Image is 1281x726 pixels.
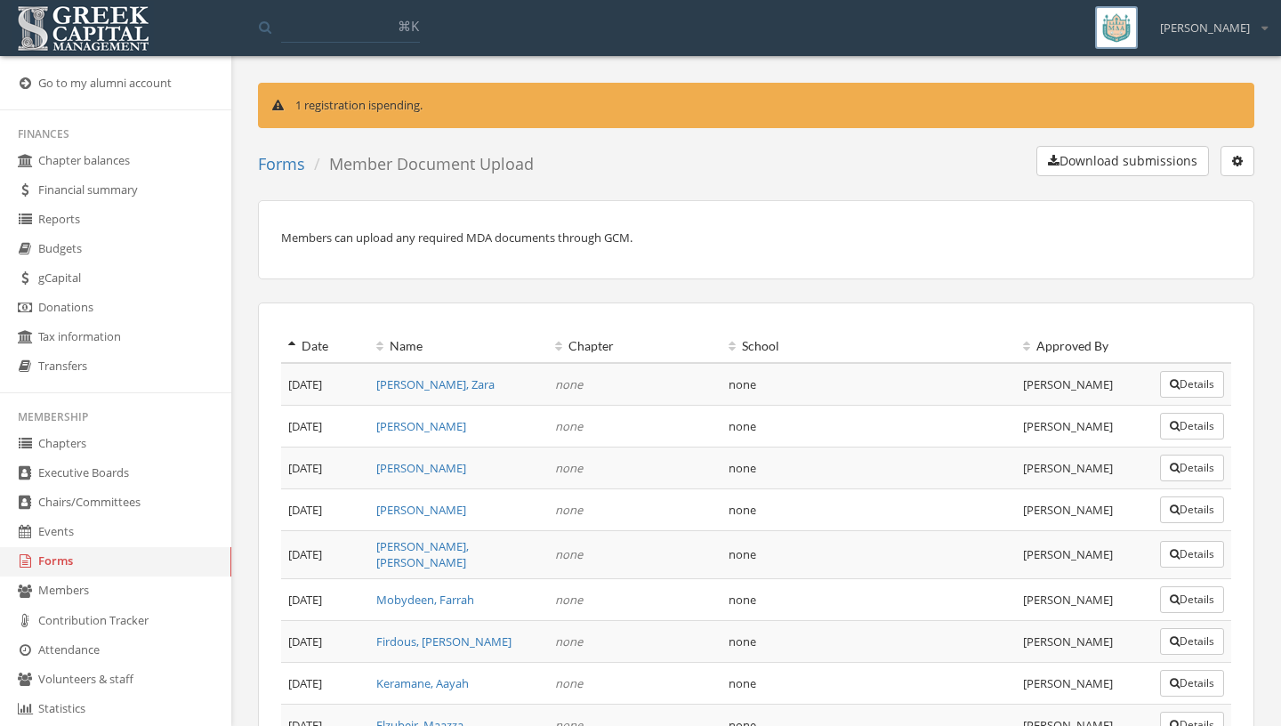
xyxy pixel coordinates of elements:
td: none [721,620,1016,662]
th: Date [281,330,369,363]
a: Firdous, [PERSON_NAME] [376,633,512,649]
a: Keramane, Aayah [376,675,469,691]
td: none [721,662,1016,704]
td: [DATE] [281,662,369,704]
a: [PERSON_NAME] [376,460,466,476]
span: [PERSON_NAME] [1023,633,1113,649]
em: none [555,502,583,518]
span: [PERSON_NAME] [1160,20,1250,36]
em: none [555,546,583,562]
p: Members can upload any required MDA documents through GCM. [281,228,1231,247]
a: Mobydeen, Farrah [376,592,474,608]
td: [DATE] [281,363,369,406]
em: none [555,592,583,608]
td: none [721,488,1016,530]
a: Forms [258,153,305,174]
button: Download submissions [1036,146,1209,176]
a: [PERSON_NAME] [376,418,466,434]
li: Member Document Upload [305,153,534,176]
td: none [721,578,1016,620]
span: [PERSON_NAME] [1023,502,1113,518]
td: [DATE] [281,447,369,488]
td: none [721,447,1016,488]
th: Chapter [548,330,721,363]
div: is pending. [258,83,1254,128]
span: [PERSON_NAME] [1023,418,1113,434]
a: [PERSON_NAME], Zara [376,376,495,392]
button: Details [1160,670,1224,697]
em: none [555,460,583,476]
a: [PERSON_NAME] [376,502,466,518]
td: [DATE] [281,405,369,447]
em: none [555,633,583,649]
span: [PERSON_NAME] [1023,460,1113,476]
button: Details [1160,586,1224,613]
td: [DATE] [281,578,369,620]
td: none [721,530,1016,578]
span: 1 registration [295,97,366,113]
a: [PERSON_NAME], [PERSON_NAME] [376,538,469,571]
td: none [721,363,1016,406]
th: Approved By [1016,330,1153,363]
button: Details [1160,413,1224,440]
th: Name [369,330,547,363]
em: none [555,675,583,691]
span: [PERSON_NAME] [1023,592,1113,608]
th: School [721,330,1016,363]
td: none [721,405,1016,447]
span: [PERSON_NAME] [1023,376,1113,392]
td: [DATE] [281,488,369,530]
span: [PERSON_NAME] [1023,546,1113,562]
button: Details [1160,455,1224,481]
span: ⌘K [398,17,419,35]
button: Details [1160,628,1224,655]
button: Details [1160,496,1224,523]
td: [DATE] [281,530,369,578]
em: none [555,418,583,434]
div: [PERSON_NAME] [1148,6,1268,36]
td: [DATE] [281,620,369,662]
button: Details [1160,541,1224,568]
em: none [555,376,583,392]
button: Details [1160,371,1224,398]
span: [PERSON_NAME] [1023,675,1113,691]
